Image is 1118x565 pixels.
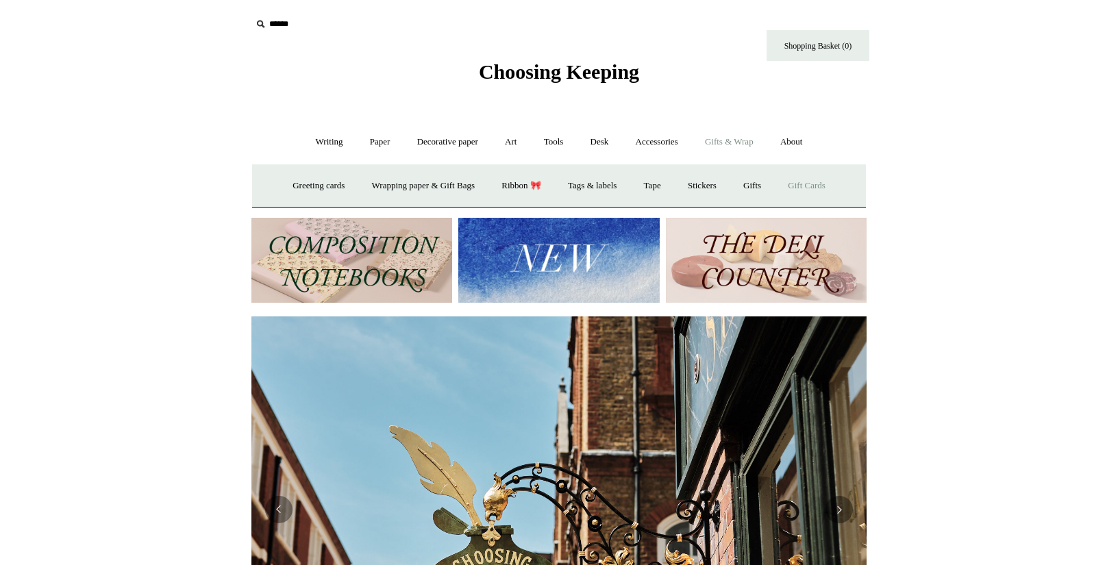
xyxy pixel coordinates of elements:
[767,30,869,61] a: Shopping Basket (0)
[405,124,490,160] a: Decorative paper
[623,124,691,160] a: Accessories
[775,168,838,204] a: Gift Cards
[303,124,356,160] a: Writing
[479,60,639,83] span: Choosing Keeping
[358,124,403,160] a: Paper
[493,124,529,160] a: Art
[578,124,621,160] a: Desk
[360,168,487,204] a: Wrapping paper & Gift Bags
[675,168,729,204] a: Stickers
[768,124,815,160] a: About
[825,496,853,523] button: Next
[251,218,452,303] img: 202302 Composition ledgers.jpg__PID:69722ee6-fa44-49dd-a067-31375e5d54ec
[265,496,293,523] button: Previous
[532,124,576,160] a: Tools
[556,168,629,204] a: Tags & labels
[280,168,357,204] a: Greeting cards
[458,218,659,303] img: New.jpg__PID:f73bdf93-380a-4a35-bcfe-7823039498e1
[666,218,867,303] img: The Deli Counter
[479,71,639,81] a: Choosing Keeping
[489,168,554,204] a: Ribbon 🎀
[693,124,766,160] a: Gifts & Wrap
[632,168,673,204] a: Tape
[731,168,773,204] a: Gifts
